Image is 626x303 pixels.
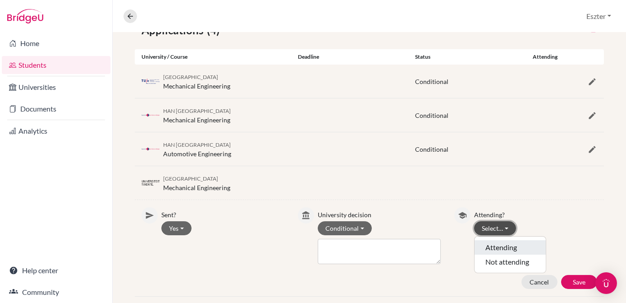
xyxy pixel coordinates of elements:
span: [GEOGRAPHIC_DATA] [163,175,218,182]
span: [GEOGRAPHIC_DATA] [163,74,218,80]
button: Yes [161,221,192,235]
button: Cancel [521,275,557,289]
a: Help center [2,261,110,280]
div: Status [408,53,525,61]
div: Automotive Engineering [163,140,231,158]
span: Conditional [415,112,448,119]
button: Not attending [475,255,546,269]
a: Universities [2,78,110,96]
img: Bridge-U [7,9,43,23]
button: Eszter [582,8,615,25]
p: University decision [318,207,441,219]
button: Select… [474,221,516,235]
p: Attending? [474,207,597,219]
div: Deadline [291,53,408,61]
div: Mechanical Engineering [163,173,230,192]
div: Mechanical Engineering [163,106,231,125]
div: Attending [526,53,565,61]
a: Community [2,283,110,301]
a: Documents [2,100,110,118]
a: Students [2,56,110,74]
img: nl_twe_glqqiriu.png [142,180,160,186]
img: nl_han_lxllnx6d.png [142,112,160,119]
img: nl_han_lxllnx6d.png [142,146,160,153]
button: Save [561,275,597,289]
p: Sent? [161,207,284,219]
button: Attending [475,240,546,255]
button: Conditional [318,221,372,235]
span: HAN [GEOGRAPHIC_DATA] [163,141,231,148]
span: Conditional [415,78,448,85]
div: University / Course [135,53,291,61]
a: Analytics [2,122,110,140]
div: Open Intercom Messenger [595,272,617,294]
div: Select… [474,236,546,273]
img: nl_tue_z0253icl.png [142,78,160,85]
div: Mechanical Engineering [163,72,230,91]
span: Conditional [415,145,448,153]
a: Home [2,34,110,52]
span: HAN [GEOGRAPHIC_DATA] [163,107,231,114]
